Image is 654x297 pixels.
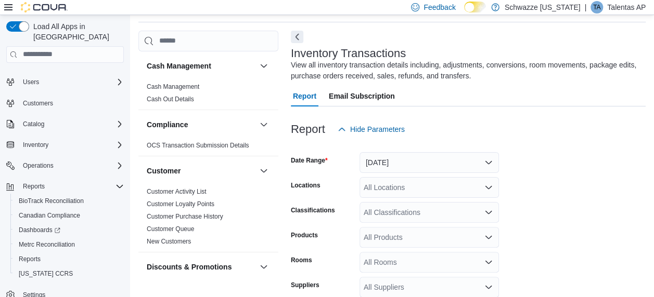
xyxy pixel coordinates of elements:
a: Customer Loyalty Points [147,200,214,208]
span: [US_STATE] CCRS [19,269,73,278]
button: Next [291,31,303,43]
button: Customer [147,166,255,176]
div: Cash Management [138,80,278,110]
button: Catalog [19,118,48,130]
a: OCS Transaction Submission Details [147,142,249,149]
button: Open list of options [484,208,493,217]
div: View all inventory transaction details including, adjustments, conversions, room movements, packa... [291,60,640,82]
label: Locations [291,181,320,190]
button: Hide Parameters [334,119,409,140]
a: [US_STATE] CCRS [15,267,77,280]
a: Metrc Reconciliation [15,238,79,251]
span: Inventory [19,139,124,151]
span: Catalog [23,120,44,128]
button: Reports [2,179,128,194]
h3: Customer [147,166,181,176]
span: Metrc Reconciliation [15,238,124,251]
span: Load All Apps in [GEOGRAPHIC_DATA] [29,21,124,42]
span: Cash Out Details [147,95,194,103]
a: Customer Activity List [147,188,207,195]
span: Customer Queue [147,225,194,233]
span: Reports [19,180,124,193]
span: Catalog [19,118,124,130]
span: Canadian Compliance [19,211,80,220]
button: Cash Management [258,60,270,72]
span: BioTrack Reconciliation [19,197,84,205]
button: Customers [2,96,128,111]
h3: Compliance [147,119,188,130]
button: Metrc Reconciliation [10,237,128,252]
a: Cash Management [147,83,199,90]
img: Cova [21,2,68,12]
button: Catalog [2,117,128,131]
span: Reports [19,255,41,263]
button: Compliance [258,118,270,131]
button: Discounts & Promotions [258,261,270,273]
span: Report [293,86,316,106]
button: Reports [19,180,49,193]
span: Feedback [424,2,455,12]
p: Schwazze [US_STATE] [505,1,581,14]
div: Customer [138,185,278,252]
span: Reports [15,253,124,265]
span: Customer Loyalty Points [147,200,214,208]
span: OCS Transaction Submission Details [147,141,249,150]
button: Inventory [19,139,53,151]
button: [DATE] [360,152,499,173]
span: Users [19,76,124,88]
span: Inventory [23,141,48,149]
span: Cash Management [147,83,199,91]
button: Operations [2,158,128,173]
a: Customer Purchase History [147,213,223,220]
a: Dashboards [10,223,128,237]
h3: Report [291,123,325,136]
button: BioTrack Reconciliation [10,194,128,208]
label: Products [291,231,318,239]
button: Open list of options [484,183,493,192]
button: Reports [10,252,128,266]
span: New Customers [147,237,191,246]
button: Users [19,76,43,88]
span: Hide Parameters [350,124,405,134]
span: Email Subscription [329,86,395,106]
label: Rooms [291,256,312,264]
button: Inventory [2,138,128,152]
button: Users [2,75,128,89]
span: BioTrack Reconciliation [15,195,124,207]
label: Date Range [291,156,328,165]
button: Discounts & Promotions [147,262,255,272]
span: Dashboards [19,226,60,234]
button: Operations [19,159,58,172]
span: TA [593,1,600,14]
button: Canadian Compliance [10,208,128,223]
button: Compliance [147,119,255,130]
span: Operations [23,161,54,170]
div: Talentas AP [591,1,603,14]
p: Talentas AP [607,1,646,14]
button: Open list of options [484,233,493,241]
div: Compliance [138,139,278,156]
a: Customer Queue [147,225,194,233]
a: Customers [19,97,57,110]
a: Cash Out Details [147,96,194,103]
span: Customers [19,97,124,110]
button: Open list of options [484,283,493,291]
a: Reports [15,253,45,265]
h3: Inventory Transactions [291,47,406,60]
button: Cash Management [147,61,255,71]
span: Operations [19,159,124,172]
h3: Discounts & Promotions [147,262,232,272]
input: Dark Mode [464,2,486,12]
button: Customer [258,165,270,177]
label: Suppliers [291,281,319,289]
span: Reports [23,182,45,191]
button: [US_STATE] CCRS [10,266,128,281]
span: Dashboards [15,224,124,236]
span: Canadian Compliance [15,209,124,222]
button: Open list of options [484,258,493,266]
a: BioTrack Reconciliation [15,195,88,207]
label: Classifications [291,206,335,214]
p: | [584,1,586,14]
span: Metrc Reconciliation [19,240,75,249]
